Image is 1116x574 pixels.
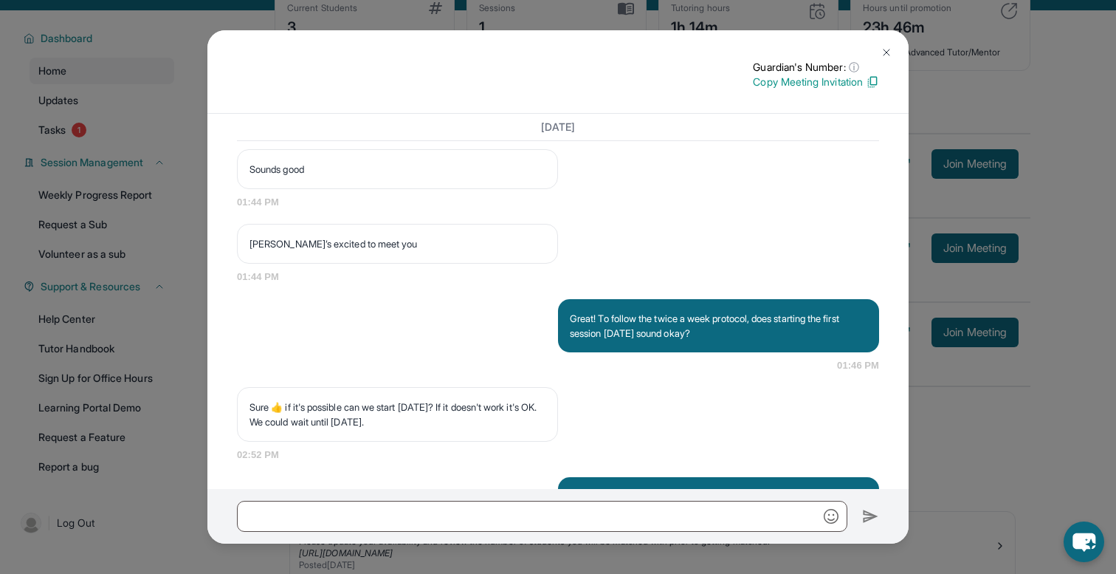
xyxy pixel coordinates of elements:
[824,509,838,524] img: Emoji
[249,400,545,429] p: Sure 👍 if it's possible can we start [DATE]? If it doesn't work it's OK. We could wait until [DATE].
[881,47,892,58] img: Close Icon
[753,60,879,75] p: Guardian's Number:
[237,270,879,284] span: 01:44 PM
[249,236,545,251] p: [PERSON_NAME]’s excited to meet you
[237,120,879,134] h3: [DATE]
[570,311,867,341] p: Great! To follow the twice a week protocol, does starting the first session [DATE] sound okay?
[1064,522,1104,562] button: chat-button
[862,508,879,525] img: Send icon
[753,75,879,89] p: Copy Meeting Invitation
[237,448,879,462] span: 02:52 PM
[849,60,859,75] span: ⓘ
[237,195,879,210] span: 01:44 PM
[837,358,879,373] span: 01:46 PM
[249,162,545,177] p: Sounds good
[866,75,879,89] img: Copy Icon
[570,489,867,533] p: Good afternoon! We can try for [DATE]! I wanted to start [DATE] so I could assure a prepared sess...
